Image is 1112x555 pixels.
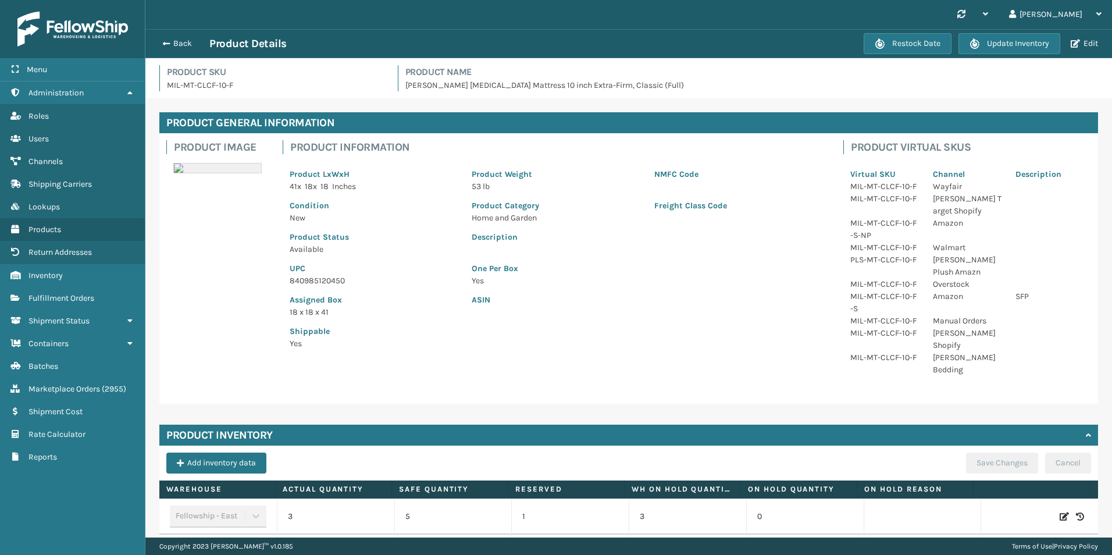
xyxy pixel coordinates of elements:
span: Users [28,134,49,144]
a: Terms of Use [1012,542,1052,550]
h3: Product Details [209,37,287,51]
p: MIL-MT-CLCF-10-F [850,351,919,364]
span: Reports [28,452,57,462]
button: Add inventory data [166,453,266,474]
td: 3 [629,499,746,535]
span: Products [28,225,61,234]
button: Cancel [1045,453,1091,474]
label: On Hold Quantity [748,484,850,494]
p: Walmart [933,241,1001,254]
h4: Product SKU [167,65,384,79]
p: One Per Box [472,262,822,275]
span: Return Addresses [28,247,92,257]
a: Privacy Policy [1054,542,1098,550]
p: MIL-MT-CLCF-10-F [850,180,919,193]
span: 18 x [305,182,317,191]
img: logo [17,12,128,47]
p: MIL-MT-CLCF-10-F [850,315,919,327]
h4: Product Inventory [166,428,273,442]
p: PLS-MT-CLCF-10-F [850,254,919,266]
p: 18 x 18 x 41 [290,306,458,318]
td: 0 [746,499,864,535]
p: MIL-MT-CLCF-10-F-S [850,290,919,315]
p: MIL-MT-CLCF-10-F [167,79,384,91]
p: Freight Class Code [654,200,822,212]
p: MIL-MT-CLCF-10-F-S-NP [850,217,919,241]
p: UPC [290,262,458,275]
p: [PERSON_NAME] Bedding [933,351,1001,376]
div: | [1012,538,1098,555]
span: ( 2955 ) [102,384,126,394]
p: Channel [933,168,1001,180]
p: 1 [522,511,618,522]
p: Assigned Box [290,294,458,306]
p: NMFC Code [654,168,822,180]
p: MIL-MT-CLCF-10-F [850,193,919,205]
p: Description [472,231,822,243]
span: Administration [28,88,84,98]
h4: Product Virtual SKUs [851,140,1091,154]
h4: Product General Information [159,112,1098,133]
span: Inventory [28,271,63,280]
td: 3 [277,499,394,535]
label: Reserved [515,484,617,494]
span: Shipment Cost [28,407,83,417]
p: Copyright 2023 [PERSON_NAME]™ v 1.0.185 [159,538,293,555]
span: Batches [28,361,58,371]
p: Overstock [933,278,1001,290]
button: Back [156,38,209,49]
span: Lookups [28,202,60,212]
span: Fulfillment Orders [28,293,94,303]
span: Menu [27,65,47,74]
p: MIL-MT-CLCF-10-F [850,327,919,339]
span: 18 [320,182,329,191]
span: Inches [332,182,356,191]
label: On Hold Reason [864,484,966,494]
label: Safe Quantity [399,484,501,494]
span: Marketplace Orders [28,384,100,394]
p: [PERSON_NAME] Shopify [933,327,1001,351]
span: 53 lb [472,182,490,191]
label: Actual Quantity [283,484,384,494]
p: Available [290,243,458,255]
button: Save Changes [966,453,1038,474]
img: 51104088640_40f294f443_o-scaled-700x700.jpg [173,163,262,173]
p: Amazon [933,217,1001,229]
p: MIL-MT-CLCF-10-F [850,278,919,290]
span: Containers [28,339,69,348]
i: Edit [1060,511,1069,522]
p: 840985120450 [290,275,458,287]
button: Update Inventory [958,33,1060,54]
p: Virtual SKU [850,168,919,180]
p: [PERSON_NAME] Plush Amazn [933,254,1001,278]
button: Edit [1067,38,1102,49]
p: ASIN [472,294,822,306]
span: Shipping Carriers [28,179,92,189]
p: [PERSON_NAME] [MEDICAL_DATA] Mattress 10 inch Extra-Firm, Classic (Full) [405,79,1099,91]
p: Product LxWxH [290,168,458,180]
label: Warehouse [166,484,268,494]
button: Restock Date [864,33,951,54]
span: 41 x [290,182,301,191]
p: SFP [1015,290,1084,303]
p: Amazon [933,290,1001,303]
p: Product Weight [472,168,640,180]
label: WH On hold quantity [632,484,733,494]
span: Rate Calculator [28,429,85,439]
p: New [290,212,458,224]
p: Manual Orders [933,315,1001,327]
p: Yes [472,275,822,287]
h4: Product Name [405,65,1099,79]
p: MIL-MT-CLCF-10-F [850,241,919,254]
td: 5 [394,499,512,535]
p: Description [1015,168,1084,180]
p: Yes [290,337,458,350]
p: [PERSON_NAME] Target Shopify [933,193,1001,217]
p: Home and Garden [472,212,640,224]
span: Roles [28,111,49,121]
i: Inventory History [1076,511,1084,522]
p: Wayfair [933,180,1001,193]
h4: Product Image [174,140,269,154]
h4: Product Information [290,140,829,154]
p: Condition [290,200,458,212]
